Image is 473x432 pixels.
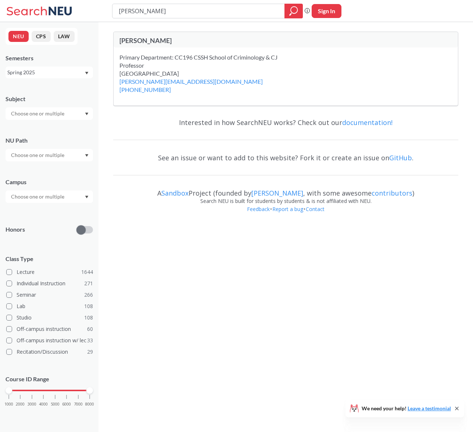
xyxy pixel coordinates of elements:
[6,225,25,234] p: Honors
[6,290,93,300] label: Seminar
[342,118,393,127] a: documentation!
[16,402,25,406] span: 2000
[289,6,298,16] svg: magnifying glass
[51,402,60,406] span: 5000
[74,402,83,406] span: 7000
[6,190,93,203] div: Dropdown arrow
[8,31,29,42] button: NEU
[6,255,93,263] span: Class Type
[284,4,303,18] div: magnifying glass
[6,267,93,277] label: Lecture
[7,192,69,201] input: Choose one or multiple
[54,31,75,42] button: LAW
[84,314,93,322] span: 108
[272,206,304,213] a: Report a bug
[389,153,412,162] a: GitHub
[85,154,89,157] svg: Dropdown arrow
[408,405,451,411] a: Leave a testimonial
[6,301,93,311] label: Lab
[6,375,93,383] p: Course ID Range
[39,402,48,406] span: 4000
[113,205,458,224] div: • •
[113,182,458,197] div: A Project (founded by , with some awesome )
[118,5,279,17] input: Class, professor, course number, "phrase"
[362,406,451,411] span: We need your help!
[119,86,171,93] a: [PHONE_NUMBER]
[6,324,93,334] label: Off-campus instruction
[6,149,93,161] div: Dropdown arrow
[6,313,93,322] label: Studio
[28,402,36,406] span: 3000
[6,178,93,186] div: Campus
[32,31,51,42] button: CPS
[62,402,71,406] span: 6000
[119,53,296,78] div: Primary Department: CC196 CSSH School of Criminology & CJ Professor [GEOGRAPHIC_DATA]
[251,189,303,197] a: [PERSON_NAME]
[85,402,94,406] span: 8000
[6,279,93,288] label: Individual Instruction
[113,197,458,205] div: Search NEU is built for students by students & is not affiliated with NEU.
[6,107,93,120] div: Dropdown arrow
[6,347,93,357] label: Recitation/Discussion
[372,189,412,197] a: contributors
[85,113,89,115] svg: Dropdown arrow
[85,196,89,199] svg: Dropdown arrow
[84,302,93,310] span: 108
[119,36,286,44] div: [PERSON_NAME]
[84,279,93,288] span: 271
[161,189,189,197] a: Sandbox
[7,151,69,160] input: Choose one or multiple
[6,336,93,345] label: Off-campus instruction w/ lec
[6,54,93,62] div: Semesters
[247,206,270,213] a: Feedback
[87,348,93,356] span: 29
[113,112,458,133] div: Interested in how SearchNEU works? Check out our
[7,68,84,76] div: Spring 2025
[119,78,263,85] a: [PERSON_NAME][EMAIL_ADDRESS][DOMAIN_NAME]
[85,72,89,75] svg: Dropdown arrow
[312,4,341,18] button: Sign In
[84,291,93,299] span: 266
[7,109,69,118] input: Choose one or multiple
[113,147,458,168] div: See an issue or want to add to this website? Fork it or create an issue on .
[6,136,93,144] div: NU Path
[81,268,93,276] span: 1644
[4,402,13,406] span: 1000
[6,67,93,78] div: Spring 2025Dropdown arrow
[305,206,325,213] a: Contact
[87,325,93,333] span: 60
[6,95,93,103] div: Subject
[87,336,93,344] span: 33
